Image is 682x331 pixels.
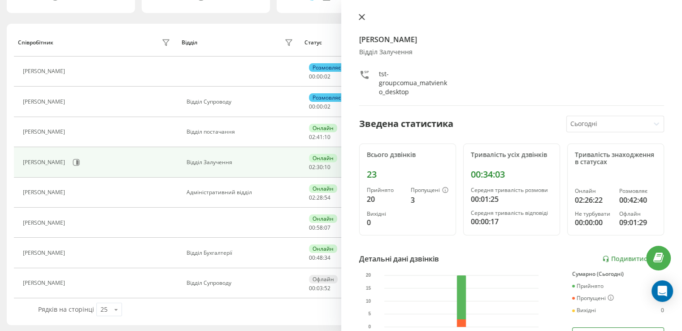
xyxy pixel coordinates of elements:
span: 54 [324,194,330,201]
div: Пропущені [572,295,614,302]
span: 00 [317,103,323,110]
div: 00:00:17 [471,216,552,227]
div: Відділ постачання [187,129,295,135]
div: Онлайн [309,214,337,223]
div: 0 [367,217,404,228]
span: 10 [324,163,330,171]
div: Середня тривалість розмови [471,187,552,193]
text: 20 [366,273,371,278]
div: 0 [661,307,664,314]
div: Відділ [182,39,197,46]
div: : : [309,104,330,110]
div: [PERSON_NAME] [23,159,67,165]
span: 07 [324,224,330,231]
span: 00 [309,73,315,80]
div: Онлайн [575,188,612,194]
span: 52 [324,284,330,292]
div: [PERSON_NAME] [23,250,67,256]
span: 02 [309,133,315,141]
div: Відділ Залучення [187,159,295,165]
div: Онлайн [309,184,337,193]
div: Відділ Супроводу [187,280,295,286]
span: 00 [317,73,323,80]
div: Онлайн [309,124,337,132]
div: Статус [304,39,322,46]
span: 30 [317,163,323,171]
span: 03 [317,284,323,292]
span: 00 [309,103,315,110]
div: 3 [411,195,448,205]
div: 00:01:25 [471,194,552,205]
div: [PERSON_NAME] [23,220,67,226]
div: Розмовляє [619,188,656,194]
div: Тривалість усіх дзвінків [471,151,552,159]
div: : : [309,225,330,231]
div: [PERSON_NAME] [23,189,67,196]
div: Відділ Бухгалтерії [187,250,295,256]
div: 25 [100,305,108,314]
span: 00 [309,284,315,292]
div: Сумарно (Сьогодні) [572,271,664,277]
span: 10 [324,133,330,141]
div: Тривалість знаходження в статусах [575,151,656,166]
div: Розмовляє [309,63,344,72]
span: 41 [317,133,323,141]
div: Зведена статистика [359,117,453,131]
span: 28 [317,194,323,201]
div: 20 [367,194,404,205]
div: Прийнято [367,187,404,193]
div: : : [309,134,330,140]
div: : : [309,255,330,261]
div: [PERSON_NAME] [23,129,67,135]
div: Офлайн [309,275,338,283]
div: Open Intercom Messenger [652,280,673,302]
div: Пропущені [411,187,448,194]
div: 00:00:00 [575,217,612,228]
div: Середня тривалість відповіді [471,210,552,216]
div: 00:42:40 [619,195,656,205]
span: 00 [309,254,315,261]
div: Прийнято [572,283,604,289]
span: 00 [309,224,315,231]
div: : : [309,164,330,170]
div: [PERSON_NAME] [23,99,67,105]
div: [PERSON_NAME] [23,280,67,286]
span: 02 [324,103,330,110]
text: 0 [368,324,371,329]
div: Всього дзвінків [367,151,448,159]
span: 58 [317,224,323,231]
text: 15 [366,286,371,291]
div: Детальні дані дзвінків [359,253,439,264]
div: Онлайн [309,154,337,162]
span: 02 [309,163,315,171]
div: tst-groupcomua_matvienko_desktop [379,70,449,96]
text: 10 [366,299,371,304]
div: 09:01:29 [619,217,656,228]
div: Відділ Залучення [359,48,665,56]
div: Вихідні [572,307,596,314]
div: Онлайн [309,244,337,253]
div: 00:34:03 [471,169,552,180]
div: Вихідні [367,211,404,217]
div: [PERSON_NAME] [23,68,67,74]
div: Офлайн [619,211,656,217]
div: : : [309,285,330,292]
div: Адміністративний відділ [187,189,295,196]
span: 34 [324,254,330,261]
span: 02 [324,73,330,80]
h4: [PERSON_NAME] [359,34,665,45]
div: 02:26:22 [575,195,612,205]
span: Рядків на сторінці [38,305,94,314]
span: 02 [309,194,315,201]
span: 48 [317,254,323,261]
a: Подивитись звіт [602,255,664,263]
div: 23 [367,169,448,180]
div: Розмовляє [309,93,344,102]
div: Відділ Супроводу [187,99,295,105]
div: Співробітник [18,39,53,46]
div: : : [309,74,330,80]
div: Не турбувати [575,211,612,217]
text: 5 [368,312,371,317]
div: : : [309,195,330,201]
